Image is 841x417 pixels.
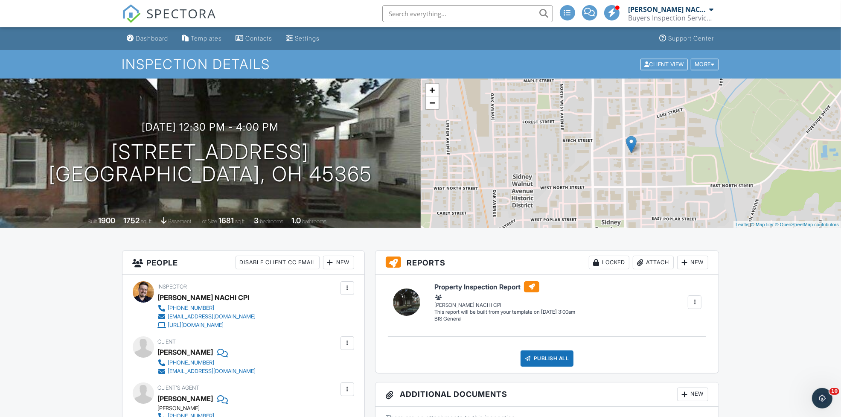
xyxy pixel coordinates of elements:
[302,218,326,225] span: bathrooms
[677,256,708,269] div: New
[677,388,708,401] div: New
[158,385,200,391] span: Client's Agent
[158,392,213,405] div: [PERSON_NAME]
[589,256,629,269] div: Locked
[168,305,215,312] div: [PHONE_NUMBER]
[158,367,256,376] a: [EMAIL_ADDRESS][DOMAIN_NAME]
[434,309,575,315] div: This report will be built from your template on [DATE] 3:00am
[122,4,141,23] img: The Best Home Inspection Software - Spectora
[123,216,140,225] div: 1752
[168,313,256,320] div: [EMAIL_ADDRESS][DOMAIN_NAME]
[158,283,187,290] span: Inspector
[375,382,719,407] h3: Additional Documents
[691,58,719,70] div: More
[136,35,169,42] div: Dashboard
[142,121,279,133] h3: [DATE] 12:30 pm - 4:00 pm
[246,35,273,42] div: Contacts
[775,222,839,227] a: © OpenStreetMap contributors
[633,256,674,269] div: Attach
[640,58,688,70] div: Client View
[124,31,172,47] a: Dashboard
[235,218,246,225] span: sq.ft.
[158,312,256,321] a: [EMAIL_ADDRESS][DOMAIN_NAME]
[158,291,250,304] div: [PERSON_NAME] NACHI CPI
[260,218,283,225] span: bedrooms
[640,61,690,67] a: Client View
[434,315,575,323] div: BIS General
[812,388,832,408] iframe: Intercom live chat
[236,256,320,269] div: Disable Client CC Email
[179,31,226,47] a: Templates
[158,405,263,412] div: [PERSON_NAME]
[521,350,574,367] div: Publish All
[168,218,191,225] span: basement
[218,216,234,225] div: 1681
[382,5,553,22] input: Search everything...
[158,338,176,345] span: Client
[199,218,217,225] span: Lot Size
[629,14,714,22] div: Buyers Inspection Service inc.
[656,31,718,47] a: Support Center
[122,251,364,275] h3: People
[158,359,256,367] a: [PHONE_NUMBER]
[829,388,839,395] span: 10
[158,304,256,312] a: [PHONE_NUMBER]
[323,256,354,269] div: New
[375,251,719,275] h3: Reports
[629,5,707,14] div: [PERSON_NAME] NACHI CPI
[669,35,714,42] div: Support Center
[122,12,217,29] a: SPECTORA
[295,35,320,42] div: Settings
[168,359,215,366] div: [PHONE_NUMBER]
[141,218,153,225] span: sq. ft.
[426,96,439,109] a: Zoom out
[168,322,224,329] div: [URL][DOMAIN_NAME]
[751,222,774,227] a: © MapTiler
[191,35,222,42] div: Templates
[254,216,259,225] div: 3
[426,84,439,96] a: Zoom in
[49,141,372,186] h1: [STREET_ADDRESS] [GEOGRAPHIC_DATA], OH 45365
[733,221,841,228] div: |
[147,4,217,22] span: SPECTORA
[158,346,213,359] div: [PERSON_NAME]
[168,368,256,375] div: [EMAIL_ADDRESS][DOMAIN_NAME]
[434,293,575,309] div: [PERSON_NAME] NACHI CPI
[736,222,750,227] a: Leaflet
[291,216,301,225] div: 1.0
[98,216,115,225] div: 1900
[283,31,323,47] a: Settings
[233,31,276,47] a: Contacts
[158,321,256,330] a: [URL][DOMAIN_NAME]
[434,281,575,292] h6: Property Inspection Report
[122,57,719,72] h1: Inspection Details
[87,218,97,225] span: Built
